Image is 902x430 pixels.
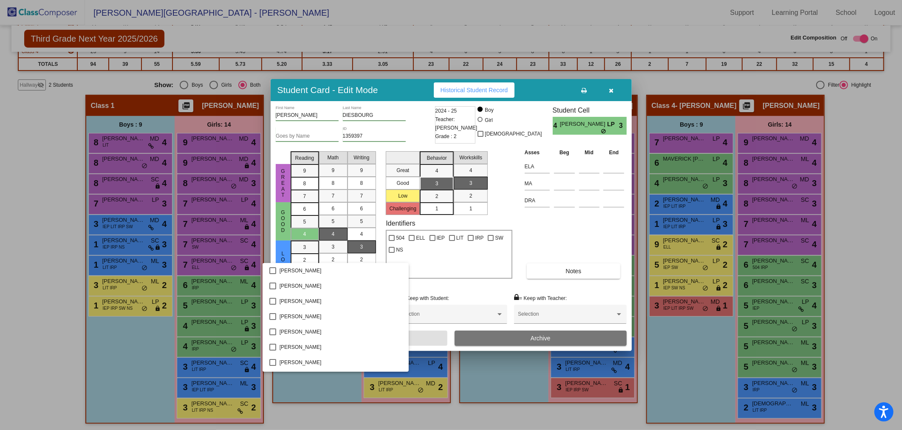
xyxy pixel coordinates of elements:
span: [PERSON_NAME] [280,263,402,278]
span: [PERSON_NAME] [280,370,402,385]
span: [PERSON_NAME] [280,309,402,324]
span: [PERSON_NAME] [280,324,402,339]
span: [PERSON_NAME] [280,278,402,294]
span: [PERSON_NAME] [280,294,402,309]
span: [PERSON_NAME] [280,355,402,370]
span: [PERSON_NAME] [280,339,402,355]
